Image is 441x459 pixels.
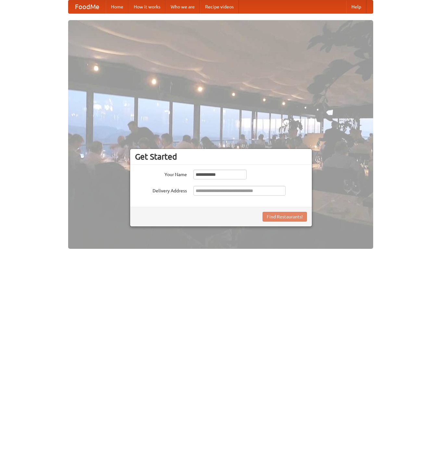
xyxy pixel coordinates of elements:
[135,186,187,194] label: Delivery Address
[106,0,129,13] a: Home
[165,0,200,13] a: Who we are
[135,170,187,178] label: Your Name
[68,0,106,13] a: FoodMe
[346,0,366,13] a: Help
[135,152,307,162] h3: Get Started
[200,0,239,13] a: Recipe videos
[263,212,307,222] button: Find Restaurants!
[129,0,165,13] a: How it works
